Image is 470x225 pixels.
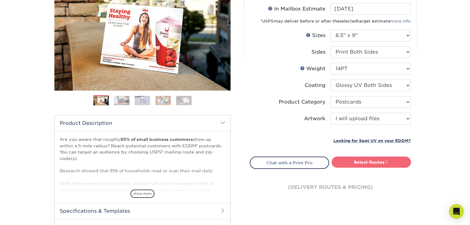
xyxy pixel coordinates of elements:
[114,96,129,105] img: EDDM 02
[305,82,325,89] div: Coating
[330,3,411,15] input: Select Date
[260,19,411,23] small: *USPS may deliver before or after the target estimate
[155,96,171,105] img: EDDM 04
[130,190,155,198] span: show more
[55,115,230,131] h2: Product Description
[333,138,411,143] small: Looking for Spot UV on your EDDM?
[273,20,274,22] sup: ®
[390,19,411,23] a: more info
[121,137,193,142] strong: 85% of small business customers
[250,157,329,169] a: Chat with a Print Pro
[176,96,192,105] img: EDDM 05
[55,203,230,219] h2: Specifications & Templates
[135,96,150,105] img: EDDM 03
[279,98,325,106] div: Product Category
[339,19,357,23] span: selected
[332,157,411,168] a: Select Routes
[300,65,325,72] div: Weight
[333,137,411,143] a: Looking for Spot UV on your EDDM?
[93,96,109,106] img: EDDM 01
[306,32,325,39] div: Sizes
[304,115,325,122] div: Artwork
[311,48,325,56] div: Sides
[250,169,411,206] div: (delivery routes & pricing)
[449,204,464,219] div: Open Intercom Messenger
[268,5,325,13] div: In Mailbox Estimate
